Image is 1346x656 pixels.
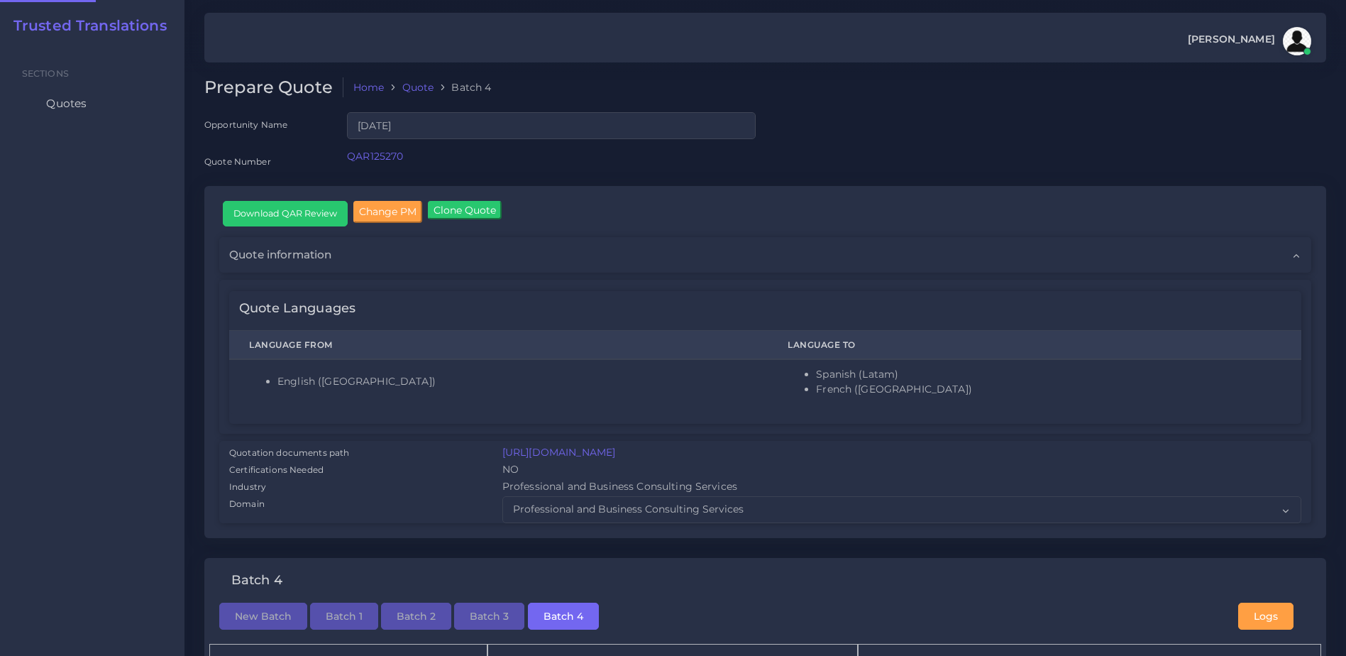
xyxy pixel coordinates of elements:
a: Batch 1 [310,609,378,622]
span: Sections [22,68,69,79]
a: Batch 4 [528,609,599,622]
a: Batch 2 [381,609,451,622]
span: Quotes [46,96,87,111]
button: Logs [1238,603,1293,630]
li: French ([GEOGRAPHIC_DATA]) [816,382,1281,397]
label: Quote Number [204,155,271,168]
h2: Prepare Quote [204,77,343,98]
button: New Batch [219,603,307,630]
button: Batch 2 [381,603,451,630]
a: QAR125270 [347,150,403,163]
span: [PERSON_NAME] [1188,34,1275,44]
a: Trusted Translations [4,17,167,34]
label: Domain [229,498,265,510]
label: Certifications Needed [229,464,324,476]
h4: Quote Languages [239,301,355,317]
input: Download QAR Review [224,202,347,226]
li: Spanish (Latam) [816,367,1281,382]
input: Change PM [353,201,422,223]
th: Language To [768,331,1301,359]
li: Batch 4 [434,80,491,94]
span: Logs [1254,610,1278,623]
input: Clone Quote [428,201,502,219]
a: Batch 3 [454,609,524,622]
label: Quotation documents path [229,447,349,459]
a: [URL][DOMAIN_NAME] [502,446,616,459]
li: English ([GEOGRAPHIC_DATA]) [277,374,748,389]
span: Quote information [229,247,331,263]
a: [PERSON_NAME]avatar [1181,27,1316,55]
div: Professional and Business Consulting Services [492,479,1311,496]
div: Quote information [219,237,1311,273]
img: avatar [1283,27,1311,55]
a: Quotes [11,89,174,119]
label: Industry [229,481,266,493]
a: Home [353,80,385,94]
button: Batch 4 [528,603,599,630]
a: Quote [402,80,434,94]
th: Language From [229,331,768,359]
div: NO [492,462,1311,479]
button: Batch 3 [454,603,524,630]
h4: Batch 4 [231,573,282,589]
button: Batch 1 [310,603,378,630]
label: Opportunity Name [204,119,287,131]
a: New Batch [219,609,307,622]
